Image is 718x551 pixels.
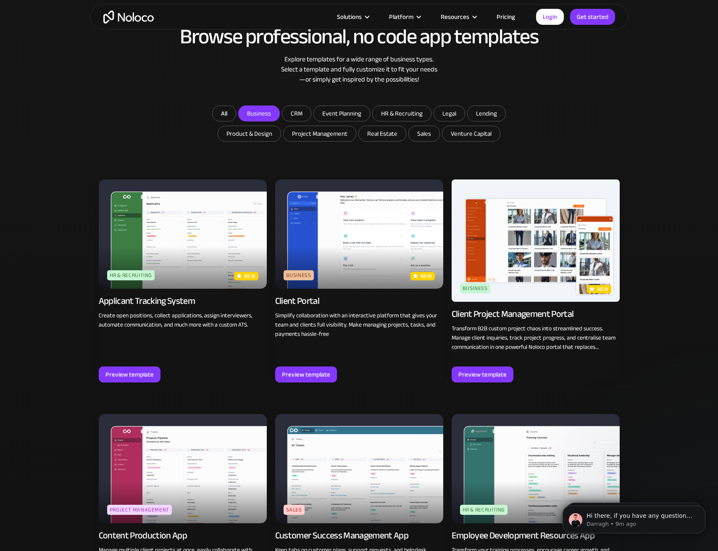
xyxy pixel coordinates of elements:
p: new [244,272,256,280]
form: Email Form [191,105,527,144]
div: Applicant Tracking System [99,295,195,307]
p: new [597,285,609,293]
p: new [421,272,432,280]
div: HR & Recruiting [107,270,155,280]
div: Solutions [326,11,379,22]
div: Preview template [282,369,330,380]
div: Sales [284,505,305,515]
div: Client Project Management Portal [452,308,574,320]
a: Pricing [486,11,526,22]
a: Get started [570,9,615,25]
div: Business [460,283,490,293]
div: Platform [379,11,430,22]
a: BusinessnewClient PortalSimplify collaboration with an interactive platform that gives your team ... [275,179,443,382]
a: All [212,105,236,121]
a: Login [536,9,564,25]
a: HR & RecruitingnewApplicant Tracking SystemCreate open positions, collect applications, assign in... [99,179,267,382]
a: home [103,11,154,24]
a: BusinessnewClient Project Management PortalTransform B2B custom project chaos into streamlined su... [452,179,620,382]
div: Preview template [458,369,507,380]
p: Create open positions, collect applications, assign interviewers, automate communication, and muc... [99,311,267,330]
div: Employee Development Resources App [452,530,595,541]
p: Transform B2B custom project chaos into streamlined success. Manage client inquiries, track proje... [452,324,620,352]
div: Resources [430,11,486,22]
div: Preview template [105,369,154,380]
div: Solutions [337,11,362,22]
div: Client Portal [275,295,319,307]
div: Project Management [107,505,172,515]
div: Explore templates for a wide range of business types. Select a template and fully customize it to... [99,54,620,84]
div: HR & Recruiting [460,505,508,515]
p: Simplify collaboration with an interactive platform that gives your team and clients full visibil... [275,311,443,339]
div: Resources [441,11,469,22]
div: Business [284,270,314,280]
h2: Browse professional, no code app templates [99,25,620,48]
div: Content Production App [99,530,187,541]
div: Customer Success Management App [275,530,409,541]
iframe: Intercom notifications message [550,488,718,547]
div: Platform [389,11,413,22]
